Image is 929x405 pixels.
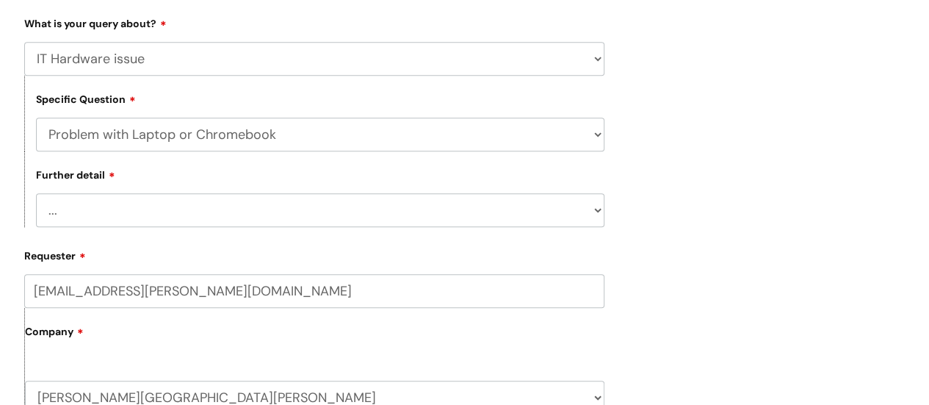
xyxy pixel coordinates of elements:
label: Specific Question [36,91,136,106]
label: Company [25,320,604,354]
label: Requester [24,245,604,262]
input: Email [24,274,604,308]
label: What is your query about? [24,12,604,30]
label: Further detail [36,167,115,182]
